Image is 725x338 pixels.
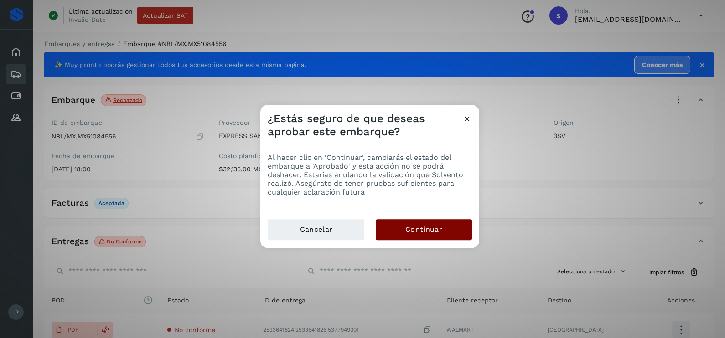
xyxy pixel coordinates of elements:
button: Cancelar [268,219,365,241]
span: Al hacer clic en 'Continuar', cambiarás el estado del embarque a 'Aprobado' y esta acción no se p... [268,153,463,197]
span: Continuar [405,225,442,235]
h3: ¿Estás seguro de que deseas aprobar este embarque? [268,112,462,138]
button: Continuar [376,219,472,240]
span: Cancelar [300,225,332,235]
